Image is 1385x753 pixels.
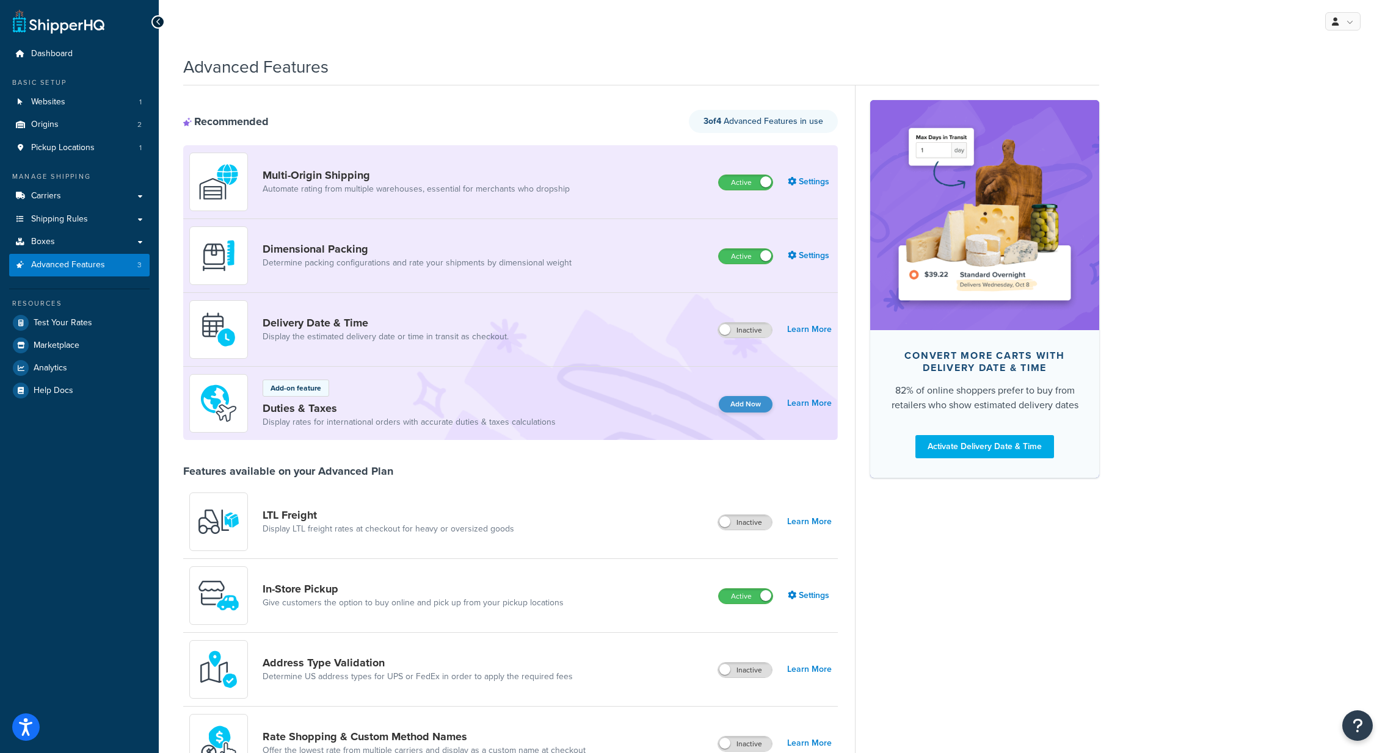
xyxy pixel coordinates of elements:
[703,115,823,128] span: Advanced Features in use
[787,661,832,678] a: Learn More
[718,515,772,530] label: Inactive
[719,175,772,190] label: Active
[139,97,142,107] span: 1
[9,334,150,356] a: Marketplace
[263,597,564,609] a: Give customers the option to buy online and pick up from your pickup locations
[9,298,150,309] div: Resources
[9,113,150,136] li: Origins
[263,671,573,683] a: Determine US address types for UPS or FedEx in order to apply the required fees
[889,118,1081,311] img: feature-image-ddt-36eae7f7280da8017bfb280eaccd9c446f90b1fe08728e4019434db127062ab4.png
[263,656,573,669] a: Address Type Validation
[718,737,772,751] label: Inactive
[263,730,586,743] a: Rate Shopping & Custom Method Names
[183,55,329,79] h1: Advanced Features
[9,137,150,159] li: Pickup Locations
[719,249,772,264] label: Active
[787,735,832,752] a: Learn More
[788,247,832,264] a: Settings
[34,386,73,396] span: Help Docs
[263,402,556,415] a: Duties & Taxes
[31,260,105,270] span: Advanced Features
[9,91,150,113] a: Websites1
[718,663,772,677] label: Inactive
[263,183,570,195] a: Automate rating from multiple warehouses, essential for merchants who dropship
[890,383,1080,413] div: 82% of online shoppers prefer to buy from retailers who show estimated delivery dates
[9,312,150,334] a: Test Your Rates
[197,574,240,617] img: wfgcfpwTIucLEAAAAASUVORK5CYII=
[263,168,570,182] a: Multi-Origin Shipping
[703,115,721,128] strong: 3 of 4
[890,350,1080,374] div: Convert more carts with delivery date & time
[137,120,142,130] span: 2
[9,113,150,136] a: Origins2
[9,357,150,379] a: Analytics
[9,77,150,88] div: Basic Setup
[718,323,772,337] label: Inactive
[9,208,150,231] a: Shipping Rules
[31,120,59,130] span: Origins
[31,191,61,201] span: Carriers
[183,464,393,478] div: Features available on your Advanced Plan
[9,231,150,253] a: Boxes
[9,137,150,159] a: Pickup Locations1
[34,363,67,373] span: Analytics
[31,49,73,59] span: Dashboard
[197,160,240,203] img: WatD5o0RtDAAAAAElFTkSuQmCC
[788,587,832,604] a: Settings
[915,435,1054,458] a: Activate Delivery Date & Time
[1342,710,1373,741] button: Open Resource Center
[9,43,150,65] a: Dashboard
[34,340,79,351] span: Marketplace
[183,115,269,128] div: Recommended
[787,513,832,530] a: Learn More
[9,185,150,207] a: Carriers
[139,143,142,153] span: 1
[197,382,240,425] img: icon-duo-feat-landed-cost-7136b061.png
[197,500,240,543] img: y79ZsPf0fXUFUhFXDzUgf+ktZg5F2+ohG75+v3d2s1D9TjoU8PiyCIluIjV41seZevKCRuEjTPPOKHJsQcmKCXGdfprl3L4q7...
[31,237,55,247] span: Boxes
[719,589,772,603] label: Active
[34,318,92,328] span: Test Your Rates
[197,308,240,351] img: gfkeb5ejjkALwAAAABJRU5ErkJggg==
[9,171,150,182] div: Manage Shipping
[719,396,772,413] button: Add Now
[263,331,509,343] a: Display the estimated delivery date or time in transit as checkout.
[31,97,65,107] span: Websites
[9,254,150,276] a: Advanced Features3
[263,257,572,269] a: Determine packing configurations and rate your shipments by dimensional weight
[263,316,509,330] a: Delivery Date & Time
[263,242,572,256] a: Dimensional Packing
[9,380,150,402] a: Help Docs
[787,321,832,338] a: Learn More
[31,214,88,225] span: Shipping Rules
[137,260,142,270] span: 3
[787,395,832,412] a: Learn More
[263,582,564,596] a: In-Store Pickup
[197,648,240,691] img: kIG8fy0lQAAAABJRU5ErkJggg==
[263,508,514,522] a: LTL Freight
[197,234,240,277] img: DTVBYsAAAAAASUVORK5CYII=
[788,173,832,190] a: Settings
[9,91,150,113] li: Websites
[271,383,321,394] p: Add-on feature
[263,416,556,428] a: Display rates for international orders with accurate duties & taxes calculations
[9,254,150,276] li: Advanced Features
[31,143,95,153] span: Pickup Locations
[263,523,514,535] a: Display LTL freight rates at checkout for heavy or oversized goods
